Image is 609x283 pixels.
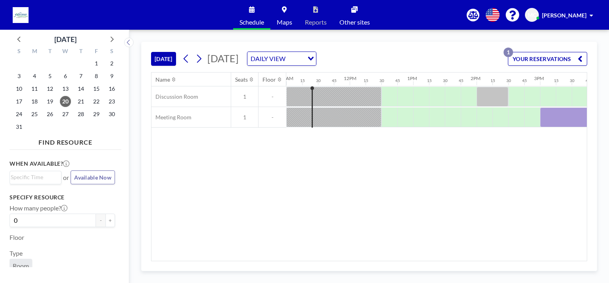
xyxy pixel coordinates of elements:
span: Discussion Room [151,93,198,100]
span: Thursday, August 7, 2025 [75,71,86,82]
span: Saturday, August 2, 2025 [106,58,117,69]
span: MC [528,11,536,19]
div: 1PM [407,75,417,81]
span: Saturday, August 23, 2025 [106,96,117,107]
span: Wednesday, August 27, 2025 [60,109,71,120]
span: Room [13,262,29,270]
span: 1 [231,93,258,100]
span: Maps [277,19,292,25]
div: 30 [316,78,321,83]
span: or [63,174,69,182]
span: - [259,93,286,100]
span: DAILY VIEW [249,54,287,64]
button: YOUR RESERVATIONS1 [508,52,587,66]
div: W [58,47,73,57]
span: Other sites [339,19,370,25]
span: Thursday, August 21, 2025 [75,96,86,107]
div: Floor [262,76,276,83]
div: Search for option [10,171,61,183]
div: 12PM [344,75,356,81]
span: Monday, August 25, 2025 [29,109,40,120]
span: Wednesday, August 6, 2025 [60,71,71,82]
span: [PERSON_NAME] [542,12,586,19]
h4: FIND RESOURCE [10,135,121,146]
span: Friday, August 15, 2025 [91,83,102,94]
span: Tuesday, August 12, 2025 [44,83,56,94]
div: 15 [490,78,495,83]
span: - [259,114,286,121]
span: Saturday, August 16, 2025 [106,83,117,94]
span: 1 [231,114,258,121]
span: Friday, August 8, 2025 [91,71,102,82]
span: Thursday, August 14, 2025 [75,83,86,94]
span: Wednesday, August 20, 2025 [60,96,71,107]
span: Meeting Room [151,114,192,121]
div: 45 [522,78,527,83]
img: organization-logo [13,7,29,23]
button: Available Now [71,170,115,184]
span: Monday, August 11, 2025 [29,83,40,94]
span: Monday, August 4, 2025 [29,71,40,82]
div: 15 [364,78,368,83]
div: 30 [379,78,384,83]
h3: Specify resource [10,194,115,201]
span: Reports [305,19,327,25]
div: 45 [586,78,590,83]
div: S [104,47,119,57]
span: Wednesday, August 13, 2025 [60,83,71,94]
input: Search for option [288,54,303,64]
span: Friday, August 1, 2025 [91,58,102,69]
span: Sunday, August 10, 2025 [13,83,25,94]
span: Sunday, August 3, 2025 [13,71,25,82]
div: [DATE] [54,34,77,45]
div: 45 [459,78,463,83]
input: Search for option [11,173,57,182]
span: Sunday, August 31, 2025 [13,121,25,132]
span: Saturday, August 9, 2025 [106,71,117,82]
span: Saturday, August 30, 2025 [106,109,117,120]
span: Monday, August 18, 2025 [29,96,40,107]
div: M [27,47,42,57]
span: [DATE] [207,52,239,64]
span: Tuesday, August 26, 2025 [44,109,56,120]
span: Sunday, August 17, 2025 [13,96,25,107]
div: Name [155,76,170,83]
label: Floor [10,233,24,241]
p: 1 [504,48,513,57]
div: S [11,47,27,57]
div: T [42,47,58,57]
span: Schedule [239,19,264,25]
div: 11AM [280,75,293,81]
div: 45 [395,78,400,83]
div: 30 [506,78,511,83]
span: Friday, August 22, 2025 [91,96,102,107]
div: 45 [332,78,337,83]
span: Thursday, August 28, 2025 [75,109,86,120]
button: - [96,214,105,227]
div: F [88,47,104,57]
div: Seats [235,76,248,83]
span: Tuesday, August 5, 2025 [44,71,56,82]
div: 15 [554,78,559,83]
span: Available Now [74,174,111,181]
label: Type [10,249,23,257]
div: 30 [570,78,575,83]
button: [DATE] [151,52,176,66]
div: 3PM [534,75,544,81]
div: 15 [427,78,432,83]
span: Tuesday, August 19, 2025 [44,96,56,107]
div: 2PM [471,75,481,81]
button: + [105,214,115,227]
span: Sunday, August 24, 2025 [13,109,25,120]
div: T [73,47,88,57]
label: How many people? [10,204,67,212]
span: Friday, August 29, 2025 [91,109,102,120]
div: Search for option [247,52,316,65]
div: 30 [443,78,448,83]
div: 15 [300,78,305,83]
